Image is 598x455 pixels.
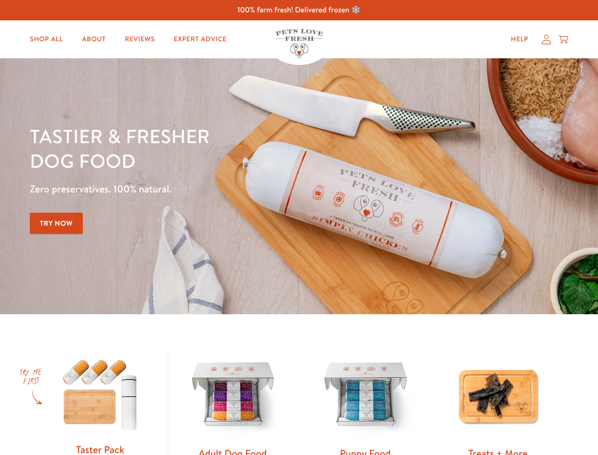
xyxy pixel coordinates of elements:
p: Zero preservatives. 100% natural. [30,181,389,198]
a: About [74,30,113,49]
a: Reviews [117,30,162,49]
a: Try Now [30,213,83,234]
a: Shop All [22,30,71,49]
a: Help [503,30,536,49]
img: Pets Love Fresh [276,29,323,58]
a: Expert Advice [166,30,234,49]
h1: Tastier & fresher dog food [30,124,389,173]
